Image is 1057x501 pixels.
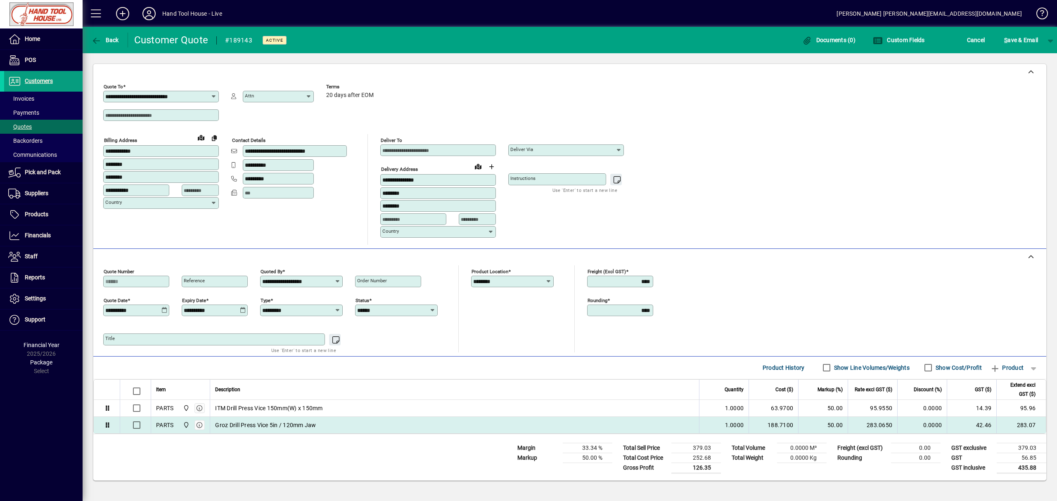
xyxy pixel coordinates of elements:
a: Knowledge Base [1030,2,1047,28]
span: Groz Drill Press Vice 5in / 120mm Jaw [215,421,316,429]
span: Back [91,37,119,43]
span: Terms [326,84,376,90]
span: Customers [25,78,53,84]
span: Custom Fields [873,37,925,43]
td: Total Volume [728,443,777,453]
td: 0.00 [891,453,941,463]
mat-label: Country [105,199,122,205]
a: Settings [4,288,83,309]
span: Settings [25,295,46,302]
td: 50.00 [798,417,848,433]
span: Pick and Pack [25,169,61,175]
td: 0.0000 [897,400,947,417]
div: PARTS [156,404,173,412]
a: Products [4,204,83,225]
mat-label: Product location [472,268,508,274]
td: Total Sell Price [619,443,671,453]
td: 33.34 % [563,443,612,453]
mat-label: Deliver To [381,137,402,143]
div: #189143 [225,34,252,47]
a: Invoices [4,92,83,106]
span: Extend excl GST ($) [1002,380,1036,399]
a: Quotes [4,120,83,134]
span: ave & Email [1004,33,1038,47]
span: 1.0000 [725,421,744,429]
span: Home [25,35,40,42]
mat-label: Quoted by [261,268,282,274]
mat-label: Quote number [104,268,134,274]
td: 379.03 [671,443,721,453]
mat-label: Title [105,336,115,341]
td: 0.0000 Kg [777,453,827,463]
span: Cost ($) [775,385,793,394]
span: Documents (0) [802,37,856,43]
span: Frankton [181,404,190,413]
app-page-header-button: Back [83,33,128,47]
button: Custom Fields [871,33,927,47]
span: Item [156,385,166,394]
span: Communications [8,151,57,158]
button: Add [109,6,136,21]
td: 42.46 [947,417,996,433]
div: Hand Tool House - Live [162,7,222,20]
td: 0.0000 M³ [777,443,827,453]
a: Staff [4,246,83,267]
mat-label: Quote date [104,297,128,303]
mat-label: Country [382,228,399,234]
span: Financials [25,232,51,239]
a: Payments [4,106,83,120]
a: Financials [4,225,83,246]
button: Choose address [485,160,498,173]
span: S [1004,37,1007,43]
mat-label: Instructions [510,175,536,181]
span: 20 days after EOM [326,92,374,99]
div: 95.9550 [853,404,892,412]
span: Quantity [725,385,744,394]
span: Package [30,359,52,366]
a: Home [4,29,83,50]
span: Suppliers [25,190,48,196]
a: POS [4,50,83,71]
span: Markup (%) [818,385,843,394]
span: Backorders [8,137,43,144]
td: 0.00 [891,443,941,453]
span: Cancel [967,33,985,47]
td: 435.88 [997,463,1046,473]
a: Communications [4,148,83,162]
mat-label: Expiry date [182,297,206,303]
a: Pick and Pack [4,162,83,183]
a: View on map [472,160,485,173]
span: Discount (%) [914,385,942,394]
button: Product History [759,360,808,375]
a: View on map [194,131,208,144]
mat-hint: Use 'Enter' to start a new line [552,185,617,195]
span: Active [266,38,283,43]
span: Quotes [8,123,32,130]
span: Products [25,211,48,217]
td: 252.68 [671,453,721,463]
div: PARTS [156,421,173,429]
span: Reports [25,274,45,281]
td: Rounding [833,453,891,463]
a: Backorders [4,134,83,148]
mat-label: Attn [245,93,254,99]
label: Show Line Volumes/Weights [832,364,910,372]
button: Save & Email [1000,33,1042,47]
span: Product History [763,361,805,374]
td: 0.0000 [897,417,947,433]
span: Rate excl GST ($) [855,385,892,394]
td: Gross Profit [619,463,671,473]
td: Margin [513,443,563,453]
mat-label: Order number [357,278,387,284]
span: Frankton [181,421,190,430]
mat-label: Deliver via [510,147,533,152]
span: GST ($) [975,385,991,394]
td: GST [947,453,997,463]
td: 50.00 [798,400,848,417]
a: Reports [4,267,83,288]
div: 283.0650 [853,421,892,429]
td: 283.07 [996,417,1046,433]
span: POS [25,57,36,63]
span: Invoices [8,95,34,102]
td: 126.35 [671,463,721,473]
